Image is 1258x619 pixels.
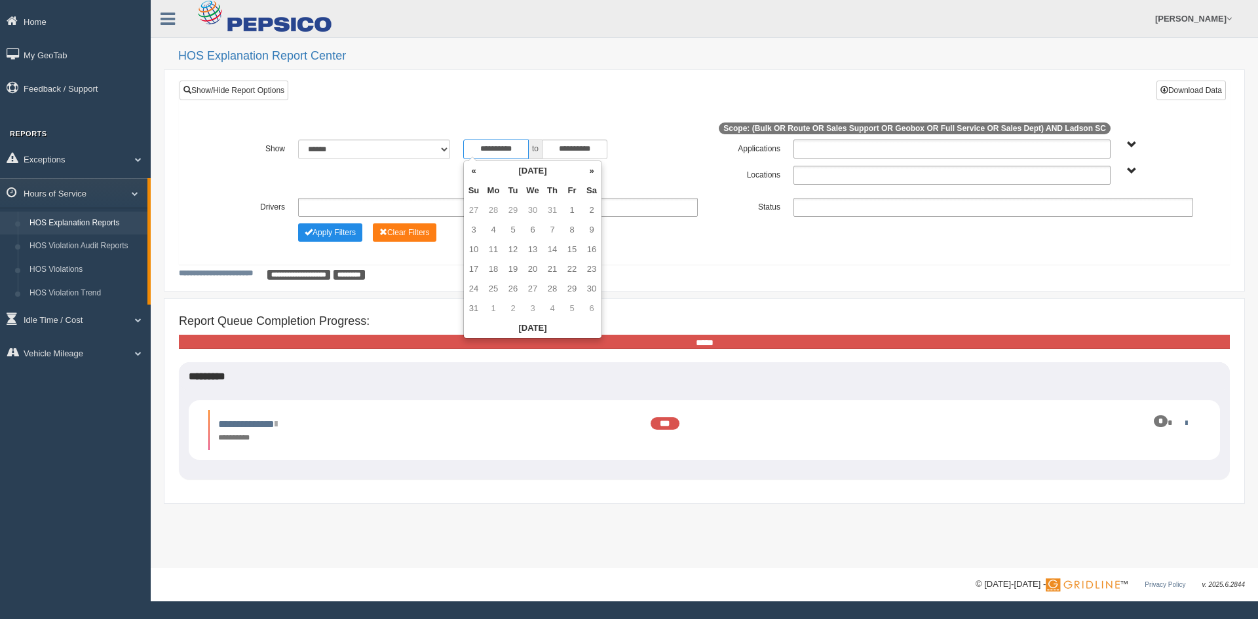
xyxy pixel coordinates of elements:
[582,161,601,181] th: »
[484,299,503,318] td: 1
[523,200,543,220] td: 30
[523,181,543,200] th: We
[209,198,292,214] label: Drivers
[523,279,543,299] td: 27
[543,279,562,299] td: 28
[719,122,1111,134] span: Scope: (Bulk OR Route OR Sales Support OR Geobox OR Full Service OR Sales Dept) AND Ladson SC
[298,223,362,242] button: Change Filter Options
[464,279,484,299] td: 24
[562,240,582,259] td: 15
[373,223,436,242] button: Change Filter Options
[1046,578,1120,591] img: Gridline
[543,259,562,279] td: 21
[503,240,523,259] td: 12
[582,181,601,200] th: Sa
[1202,581,1245,588] span: v. 2025.6.2844
[464,259,484,279] td: 17
[562,220,582,240] td: 8
[543,181,562,200] th: Th
[562,200,582,220] td: 1
[484,220,503,240] td: 4
[484,161,582,181] th: [DATE]
[582,240,601,259] td: 16
[464,240,484,259] td: 10
[562,279,582,299] td: 29
[464,161,484,181] th: «
[529,140,542,159] span: to
[484,181,503,200] th: Mo
[24,282,147,305] a: HOS Violation Trend
[464,200,484,220] td: 27
[976,578,1245,591] div: © [DATE]-[DATE] - ™
[484,240,503,259] td: 11
[503,259,523,279] td: 19
[523,220,543,240] td: 6
[582,200,601,220] td: 2
[704,198,787,214] label: Status
[582,279,601,299] td: 30
[503,279,523,299] td: 26
[523,240,543,259] td: 13
[1156,81,1226,100] button: Download Data
[1145,581,1185,588] a: Privacy Policy
[582,259,601,279] td: 23
[543,240,562,259] td: 14
[543,200,562,220] td: 31
[582,299,601,318] td: 6
[180,81,288,100] a: Show/Hide Report Options
[464,299,484,318] td: 31
[464,318,601,338] th: [DATE]
[484,200,503,220] td: 28
[178,50,1245,63] h2: HOS Explanation Report Center
[562,259,582,279] td: 22
[464,181,484,200] th: Su
[523,259,543,279] td: 20
[562,299,582,318] td: 5
[704,166,787,181] label: Locations
[582,220,601,240] td: 9
[209,140,292,155] label: Show
[503,299,523,318] td: 2
[562,181,582,200] th: Fr
[24,234,147,258] a: HOS Violation Audit Reports
[484,259,503,279] td: 18
[484,279,503,299] td: 25
[503,220,523,240] td: 5
[179,315,1230,328] h4: Report Queue Completion Progress:
[503,200,523,220] td: 29
[24,258,147,282] a: HOS Violations
[24,212,147,235] a: HOS Explanation Reports
[523,299,543,318] td: 3
[464,220,484,240] td: 3
[543,299,562,318] td: 4
[208,410,1200,450] li: Expand
[503,181,523,200] th: Tu
[543,220,562,240] td: 7
[704,140,787,155] label: Applications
